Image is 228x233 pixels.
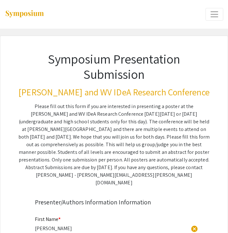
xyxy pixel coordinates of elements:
[35,197,193,207] div: Presenter/Authors Information Information
[5,10,44,18] img: Symposium by ForagerOne
[18,103,210,187] div: Please fill out this form if you are interested in presenting a poster at the [PERSON_NAME] and W...
[35,225,188,232] input: Type Here
[191,225,198,233] span: cancel
[205,8,223,21] button: Expand or Collapse Menu
[5,204,27,228] iframe: Chat
[18,87,210,98] h3: [PERSON_NAME] and WV IDeA Research Conference
[18,51,210,82] h1: Symposium Presentation Submission
[35,216,61,223] mat-label: First Name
